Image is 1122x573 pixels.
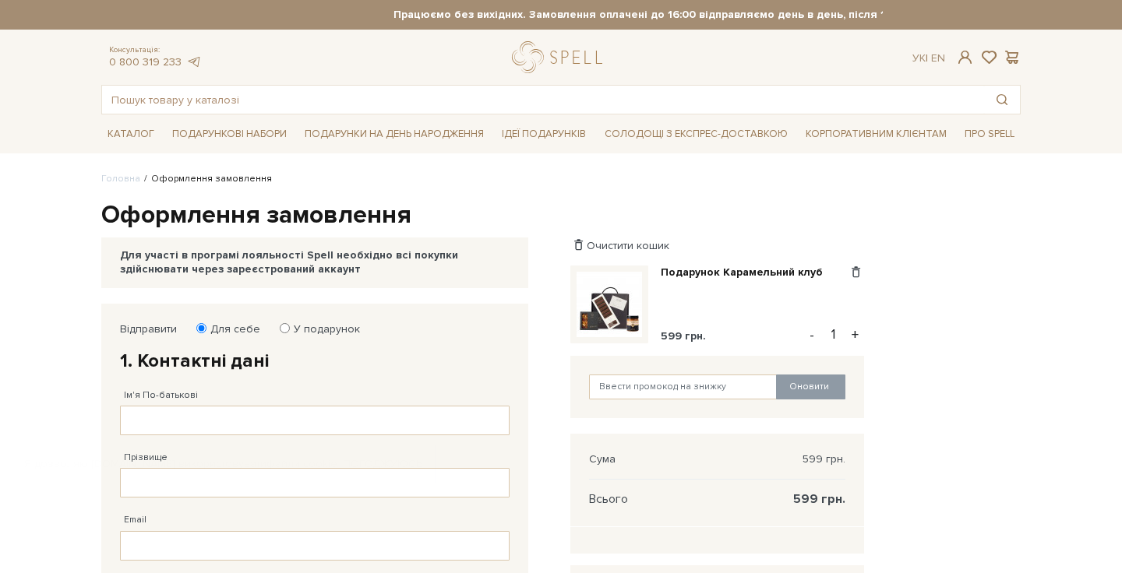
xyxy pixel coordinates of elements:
label: Відправити [120,322,177,336]
img: Подарунок Карамельний клуб [577,272,642,337]
button: Оновити [776,374,845,399]
span: | [926,51,928,65]
a: файли cookie [266,457,337,470]
button: Пошук товару у каталозі [984,86,1020,114]
span: 599 грн. [793,492,845,506]
input: Ввести промокод на знижку [589,374,778,399]
div: Ук [912,51,945,65]
li: Оформлення замовлення [140,172,272,186]
a: En [931,51,945,65]
a: Головна [101,173,140,185]
span: Сума [589,452,616,466]
div: Я дозволяю [DOMAIN_NAME] використовувати [12,457,435,471]
a: Погоджуюсь [343,457,422,471]
span: Подарунки на День народження [298,122,490,146]
input: У подарунок [280,323,290,333]
label: У подарунок [284,322,360,336]
input: Для себе [196,323,206,333]
span: Каталог [101,122,161,146]
h1: Оформлення замовлення [101,199,1021,232]
span: Всього [589,492,628,506]
span: 599 грн. [803,452,845,466]
input: Пошук товару у каталозі [102,86,984,114]
span: Подарункові набори [166,122,293,146]
span: Консультація: [109,45,201,55]
a: telegram [185,55,201,69]
a: Солодощі з експрес-доставкою [598,121,794,147]
a: 0 800 319 233 [109,55,182,69]
span: Ідеї подарунків [496,122,592,146]
div: Для участі в програмі лояльності Spell необхідно всі покупки здійснювати через зареєстрований акк... [120,248,510,276]
label: Email [124,513,146,527]
span: Про Spell [958,122,1021,146]
div: Очистити кошик [570,238,864,253]
h2: 1. Контактні дані [120,349,510,373]
button: - [804,323,820,346]
a: Корпоративним клієнтам [799,121,953,147]
label: Для себе [200,322,260,336]
a: logo [512,41,609,73]
a: Подарунок Карамельний клуб [661,265,834,279]
span: 599 грн. [661,329,706,343]
button: + [846,323,864,346]
label: Ім'я По-батькові [124,388,198,403]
